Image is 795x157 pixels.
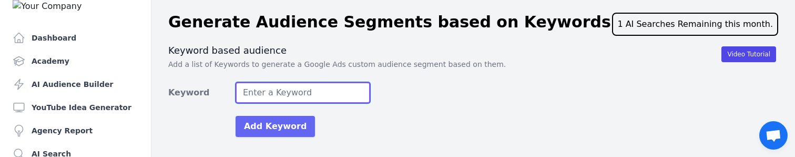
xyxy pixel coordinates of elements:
[236,82,370,103] input: Enter a Keyword
[236,116,315,137] button: Add Keyword
[759,121,788,150] div: Open chat
[168,59,778,70] p: Add a list of Keywords to generate a Google Ads custom audience segment based on them.
[8,27,142,48] a: Dashboard
[168,86,236,99] label: Keyword
[168,44,778,57] h3: Keyword based audience
[8,51,142,72] a: Academy
[612,13,778,36] div: 1 AI Searches Remaining this month.
[168,13,611,36] h1: Generate Audience Segments based on Keywords
[8,120,142,141] a: Agency Report
[8,97,142,118] a: YouTube Idea Generator
[721,46,776,62] button: Video Tutorial
[8,74,142,95] a: AI Audience Builder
